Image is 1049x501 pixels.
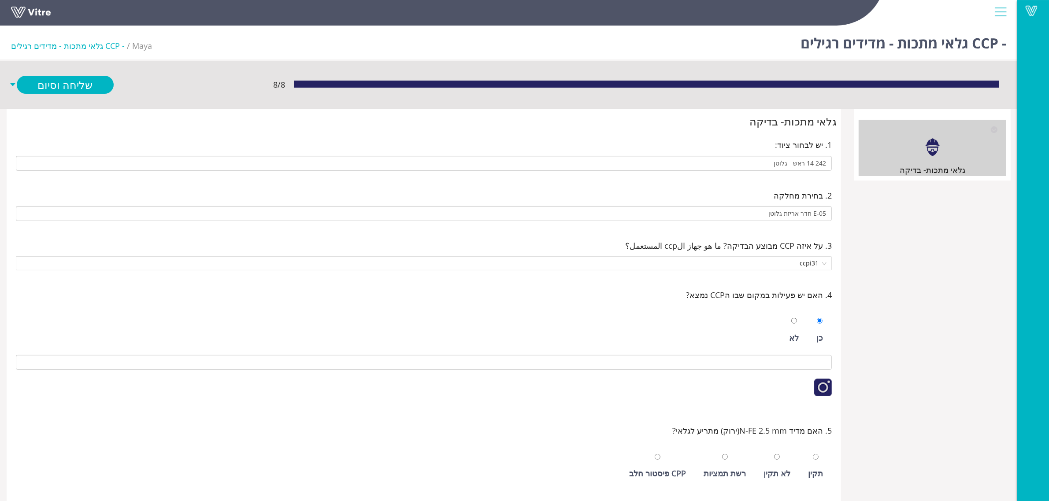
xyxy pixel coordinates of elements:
div: גלאי מתכות- בדיקה [859,164,1006,176]
div: גלאי מתכות- בדיקה [11,113,837,130]
span: 1. יש לבחור ציוד: [775,139,832,151]
div: לא [789,332,799,344]
a: שליחה וסיום [17,76,114,94]
div: CPP פיסטור חלב [629,467,686,479]
span: 4. האם יש פעילות במקום שבו הCCP נמצא? [686,289,832,301]
span: 5. האם מדיד N-FE 2.5 mm(ירוק) מתריע לגלאי? [672,424,832,437]
span: ccpi31 [21,257,827,270]
h1: - CCP גלאי מתכות - מדידים רגילים [801,22,1006,59]
span: caret-down [9,76,17,94]
span: 3. על איזה CCP מבוצע הבדיקה? ما هو جهاز الccp المستعمل؟ [625,239,832,252]
span: 2. בחירת מחלקה [774,189,832,202]
span: 246 [132,41,152,51]
div: רשת תמציות [704,467,746,479]
div: לא תקין [764,467,790,479]
div: תקין [808,467,823,479]
div: כן [816,332,823,344]
span: 8 / 8 [273,78,285,91]
li: - CCP גלאי מתכות - מדידים רגילים [11,40,132,52]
